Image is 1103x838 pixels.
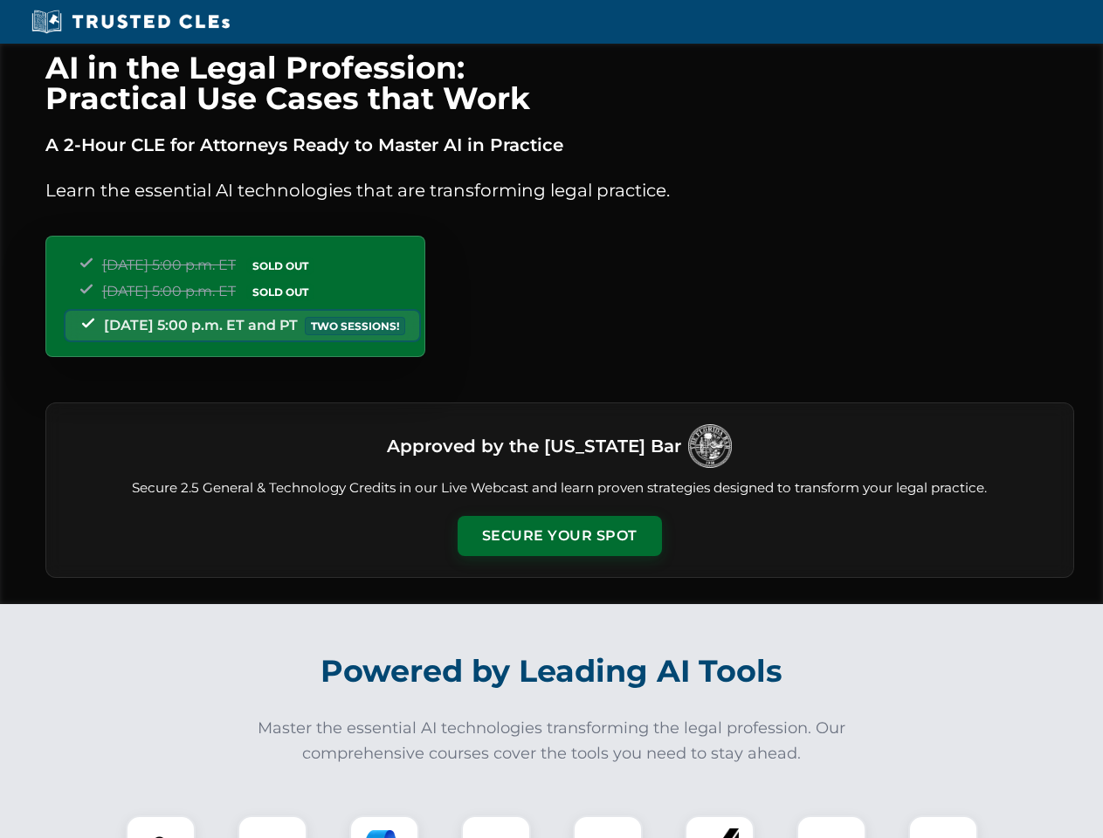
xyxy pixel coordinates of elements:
h1: AI in the Legal Profession: Practical Use Cases that Work [45,52,1074,113]
span: [DATE] 5:00 p.m. ET [102,283,236,299]
span: SOLD OUT [246,283,314,301]
button: Secure Your Spot [458,516,662,556]
span: [DATE] 5:00 p.m. ET [102,257,236,273]
p: Master the essential AI technologies transforming the legal profession. Our comprehensive courses... [246,716,858,766]
img: Trusted CLEs [26,9,235,35]
p: A 2-Hour CLE for Attorneys Ready to Master AI in Practice [45,131,1074,159]
img: Logo [688,424,732,468]
h2: Powered by Leading AI Tools [68,641,1036,702]
p: Learn the essential AI technologies that are transforming legal practice. [45,176,1074,204]
h3: Approved by the [US_STATE] Bar [387,430,681,462]
p: Secure 2.5 General & Technology Credits in our Live Webcast and learn proven strategies designed ... [67,478,1052,498]
span: SOLD OUT [246,257,314,275]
